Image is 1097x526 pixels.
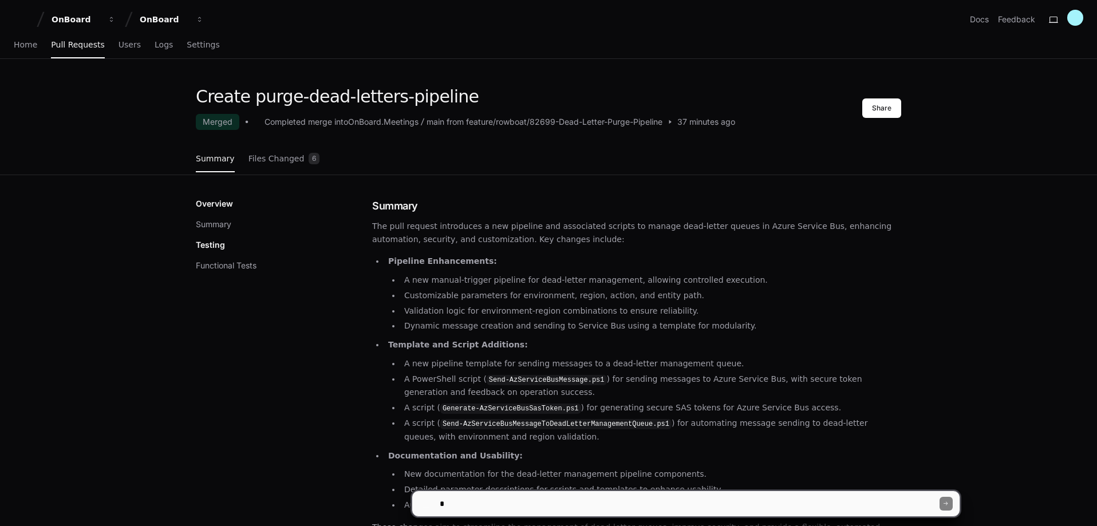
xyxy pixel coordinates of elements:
div: Completed merge into [265,116,348,128]
li: Validation logic for environment-region combinations to ensure reliability. [401,304,901,318]
button: Feedback [998,14,1035,25]
li: New documentation for the dead-letter management pipeline components. [401,468,901,481]
a: Logs [155,32,173,58]
p: Overview [196,198,233,209]
li: Dynamic message creation and sending to Service Bus using a template for modularity. [401,319,901,333]
code: Send-AzServiceBusMessageToDeadLetterManagementQueue.ps1 [440,419,672,429]
p: The pull request introduces a new pipeline and associated scripts to manage dead-letter queues in... [372,220,901,246]
span: 37 minutes ago [677,116,735,128]
li: Detailed parameter descriptions for scripts and templates to enhance usability. [401,483,901,496]
span: Logs [155,41,173,48]
span: Summary [196,155,235,162]
a: Home [14,32,37,58]
div: OnBoard [52,14,101,25]
span: Users [119,41,141,48]
li: A new manual-trigger pipeline for dead-letter management, allowing controlled execution. [401,274,901,287]
a: Pull Requests [51,32,104,58]
div: main from feature/rowboat/82699-Dead-Letter-Purge-Pipeline [427,116,662,128]
h1: Create purge-dead-letters-pipeline [196,86,735,107]
strong: Documentation and Usability: [388,451,523,460]
li: A PowerShell script ( ) for sending messages to Azure Service Bus, with secure token generation a... [401,373,901,399]
button: Summary [196,219,231,230]
p: Testing [196,239,225,251]
code: Generate-AzServiceBusSasToken.ps1 [440,404,581,414]
button: OnBoard [135,9,208,30]
span: 6 [309,153,319,164]
span: Pull Requests [51,41,104,48]
strong: Pipeline Enhancements: [388,256,497,266]
li: A new pipeline template for sending messages to a dead-letter management queue. [401,357,901,370]
code: Send-AzServiceBusMessage.ps1 [487,375,607,385]
a: Users [119,32,141,58]
button: Share [862,98,901,118]
h1: Summary [372,198,901,214]
li: Customizable parameters for environment, region, action, and entity path. [401,289,901,302]
a: Docs [970,14,989,25]
span: Settings [187,41,219,48]
div: Merged [196,114,239,130]
li: A script ( ) for generating secure SAS tokens for Azure Service Bus access. [401,401,901,415]
button: OnBoard [47,9,120,30]
strong: Template and Script Additions: [388,340,528,349]
a: Settings [187,32,219,58]
li: A script ( ) for automating message sending to dead-letter queues, with environment and region va... [401,417,901,443]
li: Automated namespace determination and secure connection string retrieval via Azure Key Vault. [401,499,901,512]
span: Files Changed [248,155,305,162]
div: OnBoard.Meetings [348,116,419,128]
span: Home [14,41,37,48]
button: Functional Tests [196,260,257,271]
div: OnBoard [140,14,189,25]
